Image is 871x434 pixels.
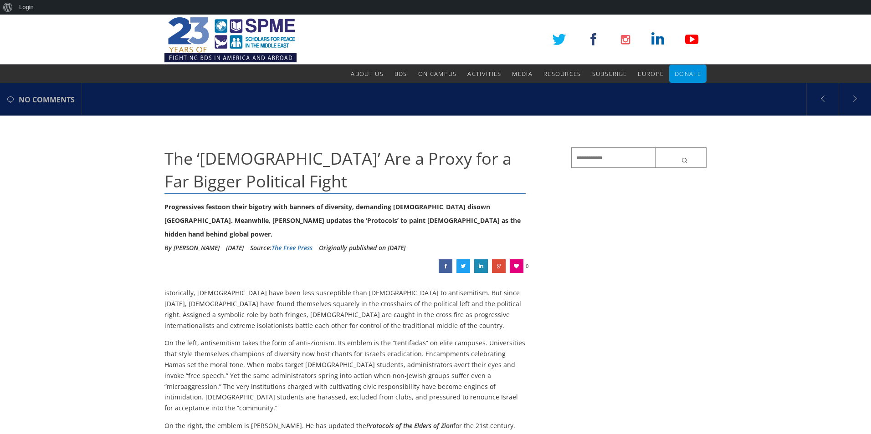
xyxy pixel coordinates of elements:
[164,15,297,65] img: SPME
[638,65,664,83] a: Europe
[675,70,701,78] span: Donate
[250,241,313,255] div: Source:
[675,65,701,83] a: Donate
[526,259,528,273] span: 0
[418,65,457,83] a: On Campus
[395,70,407,78] span: BDS
[467,70,501,78] span: Activities
[164,200,526,241] div: Progressives festoon their bigotry with banners of diversity, demanding [DEMOGRAPHIC_DATA] disown...
[492,259,506,273] a: The ‘Jews’ Are a Proxy for a Far Bigger Political Fight
[226,241,244,255] li: [DATE]
[592,70,627,78] span: Subscribe
[467,65,501,83] a: Activities
[543,70,581,78] span: Resources
[351,65,383,83] a: About Us
[164,241,220,255] li: By [PERSON_NAME]
[638,70,664,78] span: Europe
[456,259,470,273] a: The ‘Jews’ Are a Proxy for a Far Bigger Political Fight
[439,259,452,273] a: The ‘Jews’ Are a Proxy for a Far Bigger Political Fight
[272,243,313,252] a: The Free Press
[164,288,526,331] p: istorically, [DEMOGRAPHIC_DATA] have been less susceptible than [DEMOGRAPHIC_DATA] to antisemitis...
[164,338,526,414] p: On the left, antisemitism takes the form of anti-Zionism. Its emblem is the “tentifadas” on elite...
[474,259,488,273] a: The ‘Jews’ Are a Proxy for a Far Bigger Political Fight
[164,147,512,192] span: The ‘[DEMOGRAPHIC_DATA]’ Are a Proxy for a Far Bigger Political Fight
[543,65,581,83] a: Resources
[319,241,405,255] li: Originally published on [DATE]
[592,65,627,83] a: Subscribe
[395,65,407,83] a: BDS
[512,65,533,83] a: Media
[19,84,75,116] span: no comments
[512,70,533,78] span: Media
[351,70,383,78] span: About Us
[366,421,453,430] em: Protocols of the Elders of Zion
[418,70,457,78] span: On Campus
